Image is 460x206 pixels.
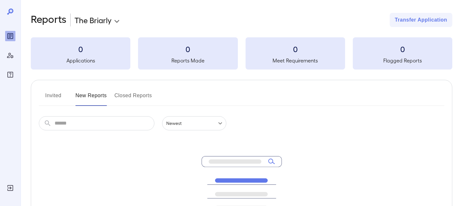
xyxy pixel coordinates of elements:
[75,90,107,106] button: New Reports
[31,44,130,54] h3: 0
[353,44,452,54] h3: 0
[353,57,452,64] h5: Flagged Reports
[31,37,452,70] summary: 0Applications0Reports Made0Meet Requirements0Flagged Reports
[31,57,130,64] h5: Applications
[246,44,345,54] h3: 0
[5,70,15,80] div: FAQ
[246,57,345,64] h5: Meet Requirements
[74,15,111,25] p: The Briarly
[138,57,238,64] h5: Reports Made
[162,116,226,130] div: Newest
[5,31,15,41] div: Reports
[31,13,66,27] h2: Reports
[5,50,15,61] div: Manage Users
[390,13,452,27] button: Transfer Application
[5,183,15,193] div: Log Out
[138,44,238,54] h3: 0
[115,90,152,106] button: Closed Reports
[39,90,68,106] button: Invited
